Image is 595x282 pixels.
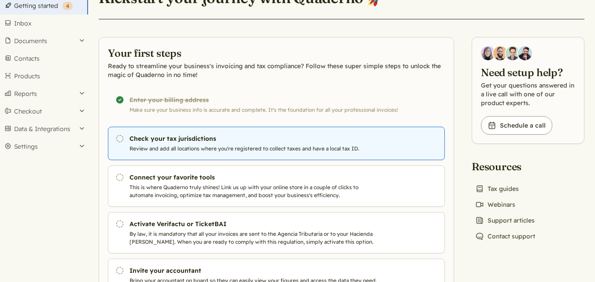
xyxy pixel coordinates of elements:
[472,183,522,195] a: Tax guides
[108,165,445,207] a: Connect your favorite tools This is where Quaderno truly shines! Link us up with your online stor...
[129,266,378,275] h3: Invite your accountant
[108,46,445,60] h2: Your first steps
[481,46,495,60] img: Diana Carrasco, Account Executive at Quaderno
[481,66,575,79] h2: Need setup help?
[472,214,538,227] a: Support articles
[108,127,445,160] a: Check your tax jurisdictions Review and add all locations where you're registered to collect taxe...
[108,212,445,253] a: Activate Verifactu or TicketBAI By law, it is mandatory that all your invoices are sent to the Ag...
[129,220,378,228] h3: Activate Verifactu or TicketBAI
[129,183,378,199] p: This is where Quaderno truly shines! Link us up with your online store in a couple of clicks to a...
[129,173,378,182] h3: Connect your favorite tools
[506,46,520,60] img: Ivo Oltmans, Business Developer at Quaderno
[481,116,552,135] a: Schedule a call
[472,230,539,242] a: Contact support
[472,198,519,211] a: Webinars
[493,46,507,60] img: Jairo Fumero, Account Executive at Quaderno
[481,81,575,107] p: Get your questions answered in a live call with one of our product experts.
[108,62,445,79] p: Ready to streamline your business's invoicing and tax compliance? Follow these super simple steps...
[472,160,539,173] h2: Resources
[518,46,532,60] img: Javier Rubio, DevRel at Quaderno
[66,3,69,9] span: 4
[129,230,378,246] p: By law, it is mandatory that all your invoices are sent to the Agencia Tributaria or to your Haci...
[129,145,378,153] p: Review and add all locations where you're registered to collect taxes and have a local tax ID.
[129,134,378,143] h3: Check your tax jurisdictions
